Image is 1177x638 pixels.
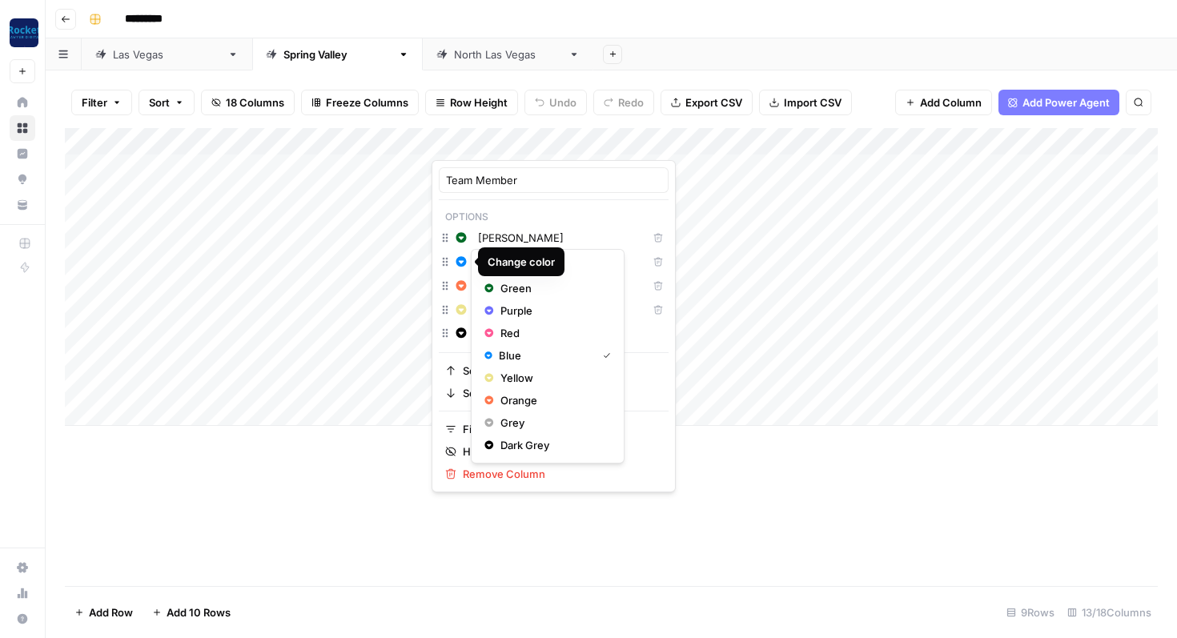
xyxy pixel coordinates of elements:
span: Green [500,280,605,296]
span: Grey [500,415,605,431]
span: Yellow [500,370,605,386]
span: Red [500,325,605,341]
span: Dark Grey [500,437,605,453]
p: Select Color [478,256,617,277]
span: Purple [500,303,605,319]
span: Blue [499,347,590,363]
span: Orange [500,392,605,408]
